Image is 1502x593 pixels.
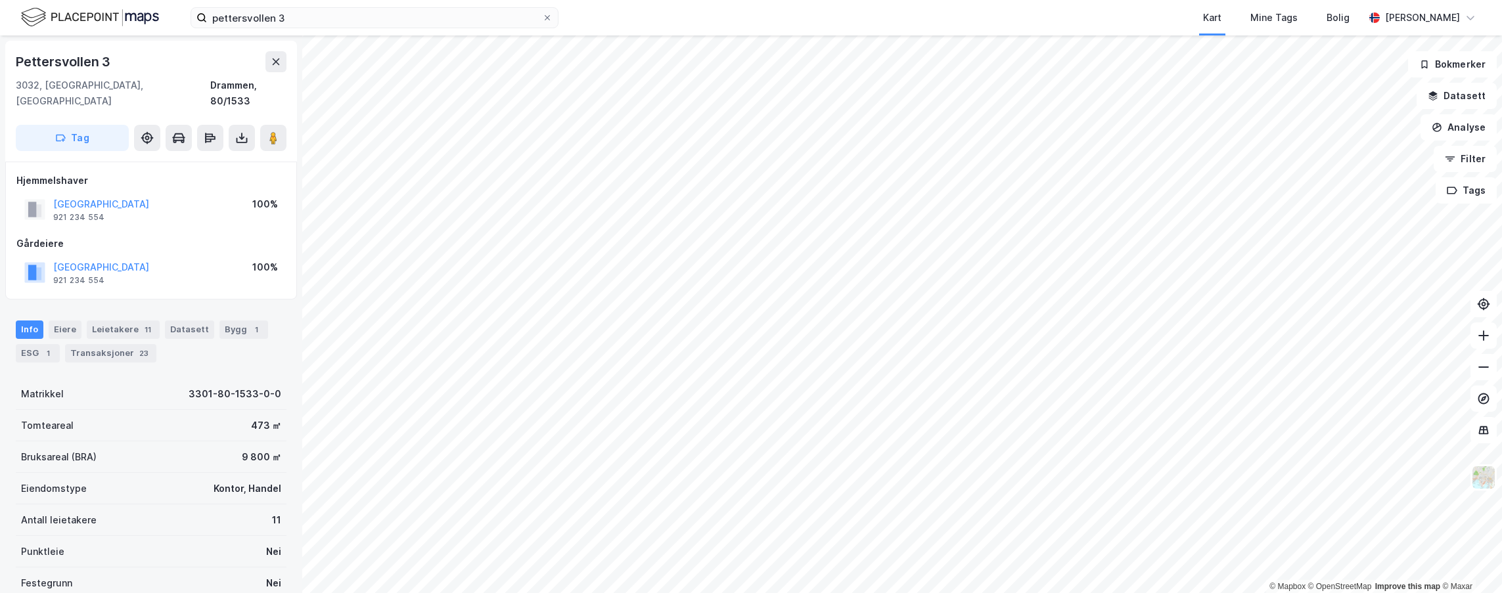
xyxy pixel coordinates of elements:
div: Eiendomstype [21,481,87,496]
div: Pettersvollen 3 [16,51,113,72]
div: 1 [250,323,263,336]
div: Hjemmelshaver [16,173,286,188]
button: Tag [16,125,129,151]
div: 23 [137,347,151,360]
div: 3032, [GEOGRAPHIC_DATA], [GEOGRAPHIC_DATA] [16,77,210,109]
div: Tomteareal [21,418,74,433]
img: logo.f888ab2527a4732fd821a326f86c7f29.svg [21,6,159,29]
div: 921 234 554 [53,275,104,286]
div: Nei [266,544,281,560]
div: Kontor, Handel [214,481,281,496]
img: Z [1471,465,1496,490]
div: Punktleie [21,544,64,560]
div: Gårdeiere [16,236,286,252]
div: Drammen, 80/1533 [210,77,286,109]
div: 100% [252,259,278,275]
iframe: Chat Widget [1436,530,1502,593]
div: Festegrunn [21,575,72,591]
div: 3301-80-1533-0-0 [189,386,281,402]
button: Tags [1436,177,1497,204]
div: Antall leietakere [21,512,97,528]
div: 11 [272,512,281,528]
div: Matrikkel [21,386,64,402]
button: Datasett [1417,83,1497,109]
a: OpenStreetMap [1308,582,1372,591]
div: Eiere [49,320,81,339]
button: Analyse [1421,114,1497,141]
div: Leietakere [87,320,160,339]
div: Kart [1203,10,1221,26]
div: Nei [266,575,281,591]
div: [PERSON_NAME] [1385,10,1460,26]
div: 11 [141,323,154,336]
button: Filter [1434,146,1497,172]
div: Kontrollprogram for chat [1436,530,1502,593]
div: 9 800 ㎡ [242,449,281,465]
div: 100% [252,196,278,212]
div: Info [16,320,43,339]
button: Bokmerker [1408,51,1497,77]
div: 473 ㎡ [251,418,281,433]
a: Mapbox [1269,582,1306,591]
div: Bygg [219,320,268,339]
div: Transaksjoner [65,344,156,362]
div: ESG [16,344,60,362]
div: 1 [41,347,55,360]
a: Improve this map [1375,582,1440,591]
div: Bolig [1327,10,1350,26]
input: Søk på adresse, matrikkel, gårdeiere, leietakere eller personer [207,8,542,28]
div: Datasett [165,320,214,339]
div: Bruksareal (BRA) [21,449,97,465]
div: Mine Tags [1250,10,1298,26]
div: 921 234 554 [53,212,104,223]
